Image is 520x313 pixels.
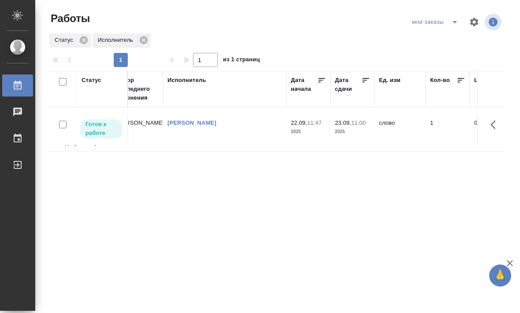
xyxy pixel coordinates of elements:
[291,127,326,136] p: 2025
[61,108,112,152] td: Прямая загрузка (шаблонные документы)
[493,266,508,285] span: 🙏
[335,119,351,126] p: 23.09,
[464,11,485,33] span: Настроить таблицу
[55,36,76,45] p: Статус
[291,119,307,126] p: 22.09,
[85,120,117,138] p: Готов к работе
[351,119,366,126] p: 11:00
[430,76,450,85] div: Кол-во
[426,114,470,145] td: 1
[79,119,123,139] div: Исполнитель может приступить к работе
[335,127,370,136] p: 2025
[112,114,163,145] td: [PERSON_NAME]
[489,265,511,287] button: 🙏
[485,14,503,30] span: Посмотреть информацию
[485,114,506,135] button: Здесь прячутся важные кнопки
[410,15,464,29] div: split button
[82,76,101,85] div: Статус
[98,36,136,45] p: Исполнитель
[48,11,90,26] span: Работы
[116,76,159,102] div: Автор последнего изменения
[379,76,401,85] div: Ед. изм
[223,54,260,67] span: из 1 страниц
[93,34,151,48] div: Исполнитель
[167,76,206,85] div: Исполнитель
[335,76,361,93] div: Дата сдачи
[307,119,322,126] p: 11:47
[470,114,514,145] td: 0.64
[375,114,426,145] td: слово
[167,119,216,126] a: [PERSON_NAME]
[291,76,317,93] div: Дата начала
[49,34,91,48] div: Статус
[474,76,489,85] div: Цена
